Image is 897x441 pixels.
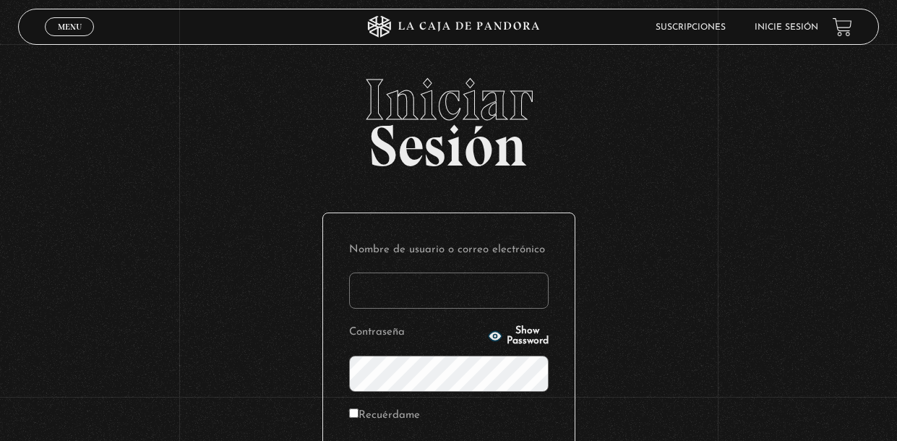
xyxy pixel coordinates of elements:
a: Inicie sesión [755,23,818,32]
input: Recuérdame [349,408,359,418]
span: Iniciar [18,71,879,129]
span: Show Password [507,326,549,346]
label: Nombre de usuario o correo electrónico [349,239,549,262]
label: Recuérdame [349,405,420,427]
h2: Sesión [18,71,879,163]
a: Suscripciones [656,23,726,32]
button: Show Password [488,326,549,346]
a: View your shopping cart [833,17,852,37]
span: Cerrar [53,35,87,45]
span: Menu [58,22,82,31]
label: Contraseña [349,322,484,344]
